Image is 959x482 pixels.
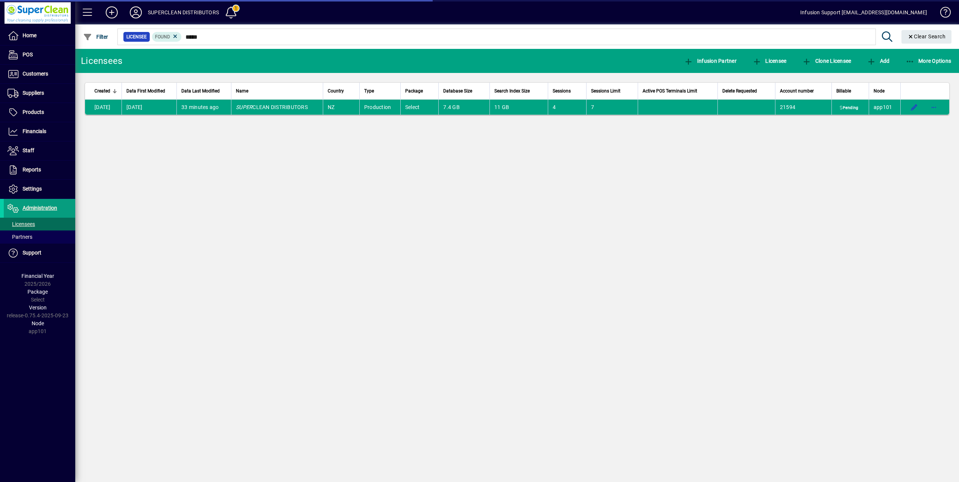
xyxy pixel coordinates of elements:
a: Home [4,26,75,45]
span: Home [23,32,36,38]
span: Country [328,87,344,95]
td: [DATE] [122,100,176,115]
td: 7.4 GB [438,100,489,115]
a: Knowledge Base [935,2,950,26]
a: Reports [4,161,75,179]
div: SUPERCLEAN DISTRIBUTORS [148,6,219,18]
span: Package [27,289,48,295]
button: Clone Licensee [800,54,853,68]
span: Name [236,87,248,95]
a: Licensees [4,218,75,230]
button: Add [865,54,891,68]
span: Billable [836,87,851,95]
a: POS [4,45,75,64]
button: Clear [901,30,952,44]
div: Name [236,87,318,95]
div: Sessions Limit [591,87,633,95]
div: Type [364,87,396,95]
span: Suppliers [23,90,44,96]
td: Select [400,100,439,115]
span: Filter [83,34,108,40]
span: Delete Requested [722,87,757,95]
span: Add [867,58,889,64]
span: CLEAN DISTRIBUTORS [236,104,308,110]
div: Licensees [81,55,122,67]
td: Production [359,100,400,115]
span: Pending [838,105,860,111]
div: Data Last Modified [181,87,226,95]
td: NZ [323,100,359,115]
a: Partners [4,230,75,243]
button: Infusion Partner [682,54,739,68]
span: Account number [780,87,814,95]
span: Package [405,87,423,95]
span: Clear Search [907,33,946,39]
a: Suppliers [4,84,75,103]
span: Sessions [553,87,571,95]
span: Support [23,250,41,256]
span: More Options [906,58,951,64]
span: Data First Modified [126,87,165,95]
td: [DATE] [85,100,122,115]
span: Settings [23,186,42,192]
td: 4 [548,100,587,115]
span: Staff [23,147,34,153]
span: POS [23,52,33,58]
span: Administration [23,205,57,211]
a: Support [4,244,75,262]
div: Data First Modified [126,87,172,95]
div: Search Index Size [494,87,543,95]
a: Customers [4,65,75,83]
td: 33 minutes ago [176,100,231,115]
span: Licensee [126,33,147,41]
div: Sessions [553,87,582,95]
span: Clone Licensee [802,58,851,64]
em: SUPER [236,104,252,110]
button: Filter [81,30,110,44]
td: 21594 [775,100,831,115]
div: Account number [780,87,827,95]
td: 11 GB [489,100,548,115]
span: Licensees [8,221,35,227]
span: Reports [23,167,41,173]
button: More Options [904,54,953,68]
a: Settings [4,180,75,199]
span: Type [364,87,374,95]
span: Sessions Limit [591,87,620,95]
span: Database Size [443,87,472,95]
button: Add [100,6,124,19]
span: Active POS Terminals Limit [643,87,697,95]
div: Node [874,87,896,95]
a: Financials [4,122,75,141]
span: Created [94,87,110,95]
div: Delete Requested [722,87,770,95]
span: Node [874,87,885,95]
span: Partners [8,234,32,240]
span: Financials [23,128,46,134]
td: 7 [586,100,638,115]
span: Infusion Partner [684,58,737,64]
span: Node [32,320,44,326]
span: Search Index Size [494,87,530,95]
mat-chip: Found Status: Found [152,32,182,42]
a: Staff [4,141,75,160]
div: Package [405,87,434,95]
span: Financial Year [21,273,54,279]
span: Customers [23,71,48,77]
a: Products [4,103,75,122]
div: Active POS Terminals Limit [643,87,713,95]
button: Edit [908,101,920,113]
div: Database Size [443,87,485,95]
div: Country [328,87,355,95]
div: Infusion Support [EMAIL_ADDRESS][DOMAIN_NAME] [800,6,927,18]
span: Licensee [752,58,787,64]
button: Licensee [751,54,789,68]
div: Created [94,87,117,95]
span: Version [29,305,47,311]
button: More options [928,101,940,113]
span: Found [155,34,170,39]
span: Products [23,109,44,115]
div: Billable [836,87,864,95]
span: Data Last Modified [181,87,220,95]
span: app101.prod.infusionbusinesssoftware.com [874,104,892,110]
